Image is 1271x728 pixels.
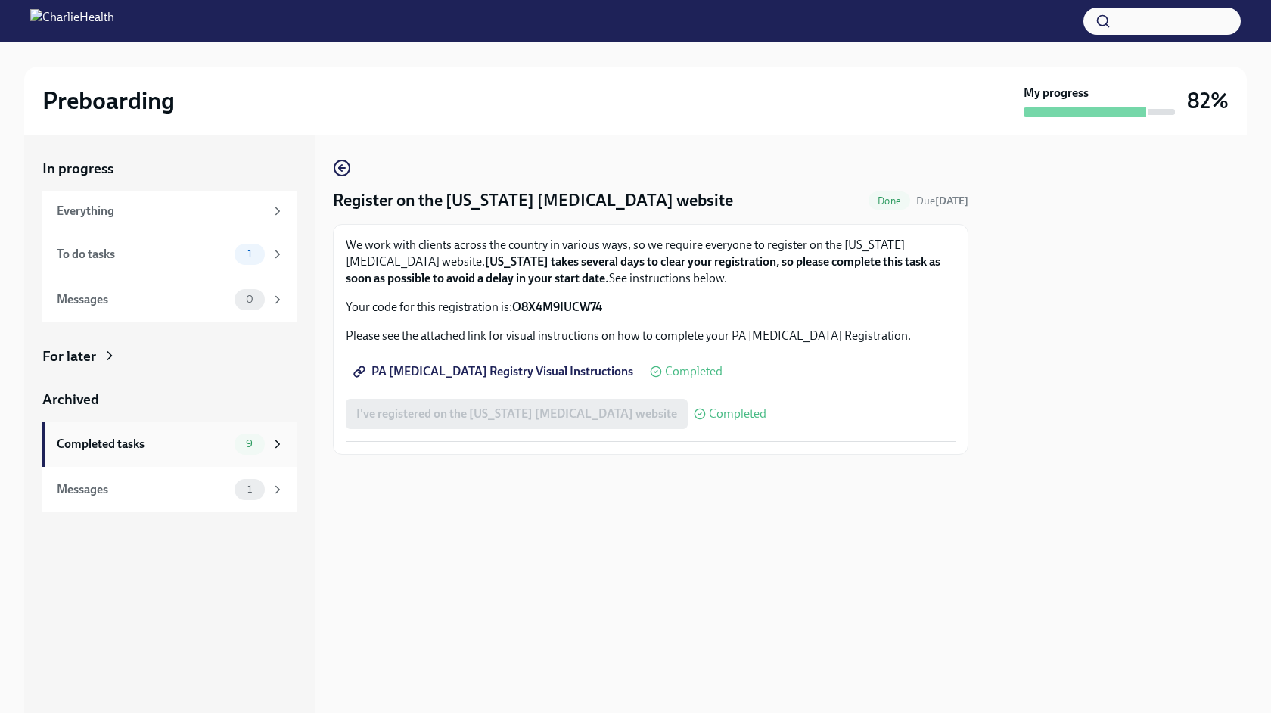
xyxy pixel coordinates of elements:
[916,194,968,208] span: August 31st, 2025 08:00
[237,438,262,450] span: 9
[42,159,297,179] a: In progress
[916,194,968,207] span: Due
[42,232,297,277] a: To do tasks1
[665,366,723,378] span: Completed
[346,356,644,387] a: PA [MEDICAL_DATA] Registry Visual Instructions
[42,422,297,467] a: Completed tasks9
[57,246,228,263] div: To do tasks
[42,390,297,409] a: Archived
[42,191,297,232] a: Everything
[42,277,297,322] a: Messages0
[237,294,263,305] span: 0
[42,86,175,116] h2: Preboarding
[57,436,228,453] div: Completed tasks
[238,484,261,495] span: 1
[1024,85,1089,101] strong: My progress
[1187,87,1229,114] h3: 82%
[356,364,633,379] span: PA [MEDICAL_DATA] Registry Visual Instructions
[42,347,297,366] a: For later
[30,9,114,33] img: CharlieHealth
[238,248,261,260] span: 1
[57,203,265,219] div: Everything
[42,467,297,512] a: Messages1
[512,300,602,314] strong: O8X4M9IUCW74
[346,328,956,344] p: Please see the attached link for visual instructions on how to complete your PA [MEDICAL_DATA] Re...
[333,189,733,212] h4: Register on the [US_STATE] [MEDICAL_DATA] website
[346,254,940,285] strong: [US_STATE] takes several days to clear your registration, so please complete this task as soon as...
[57,291,228,308] div: Messages
[42,347,96,366] div: For later
[346,299,956,316] p: Your code for this registration is:
[935,194,968,207] strong: [DATE]
[57,481,228,498] div: Messages
[869,195,910,207] span: Done
[709,408,766,420] span: Completed
[346,237,956,287] p: We work with clients across the country in various ways, so we require everyone to register on th...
